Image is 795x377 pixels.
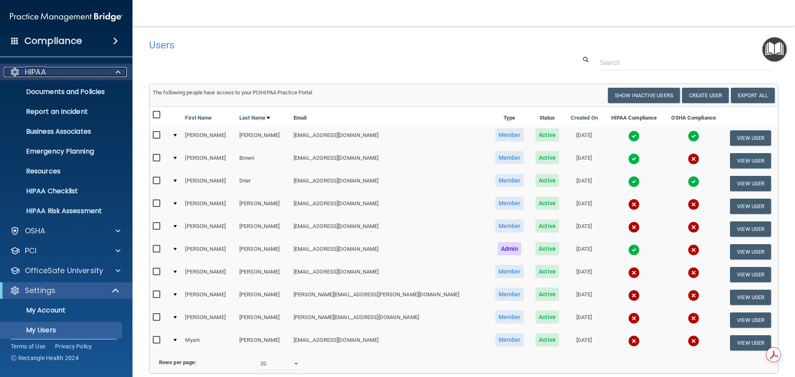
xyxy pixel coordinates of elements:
td: [PERSON_NAME] [182,218,236,240]
img: cross.ca9f0e7f.svg [628,290,640,301]
span: Active [535,197,559,210]
input: Search [600,55,772,70]
img: tick.e7d51cea.svg [628,130,640,142]
button: Create User [682,88,729,103]
img: cross.ca9f0e7f.svg [688,153,699,165]
img: tick.e7d51cea.svg [688,176,699,187]
p: HIPAA [25,67,46,77]
a: Created On [571,113,598,123]
span: Member [495,128,524,142]
span: Active [535,310,559,324]
p: HIPAA Risk Assessment [5,207,118,215]
td: [DATE] [564,240,604,263]
td: [PERSON_NAME] [182,195,236,218]
td: [DATE] [564,286,604,309]
span: Active [535,128,559,142]
td: [PERSON_NAME] [182,263,236,286]
button: View User [730,267,771,282]
td: [DATE] [564,172,604,195]
td: [EMAIL_ADDRESS][DOMAIN_NAME] [290,149,489,172]
img: cross.ca9f0e7f.svg [628,335,640,347]
img: cross.ca9f0e7f.svg [628,199,640,210]
a: Settings [10,286,120,295]
span: Member [495,219,524,233]
img: cross.ca9f0e7f.svg [628,312,640,324]
td: [PERSON_NAME] [236,286,290,309]
span: Active [535,174,559,187]
span: Active [535,265,559,278]
img: cross.ca9f0e7f.svg [688,244,699,256]
p: OfficeSafe University [25,266,103,276]
td: [EMAIL_ADDRESS][DOMAIN_NAME] [290,172,489,195]
td: [DATE] [564,263,604,286]
td: [PERSON_NAME][EMAIL_ADDRESS][DOMAIN_NAME] [290,309,489,331]
iframe: Drift Widget Chat Controller [652,318,785,351]
td: [EMAIL_ADDRESS][DOMAIN_NAME] [290,127,489,149]
th: HIPAA Compliance [604,107,664,127]
a: OSHA [10,226,120,236]
button: View User [730,176,771,191]
td: [PERSON_NAME] [182,127,236,149]
button: View User [730,290,771,305]
img: cross.ca9f0e7f.svg [628,221,640,233]
span: Member [495,197,524,210]
p: PCI [25,246,36,256]
span: Member [495,151,524,164]
td: [DATE] [564,149,604,172]
a: PCI [10,246,120,256]
span: Member [495,265,524,278]
td: [PERSON_NAME] [236,218,290,240]
button: Show Inactive Users [608,88,680,103]
td: [PERSON_NAME] [182,309,236,331]
th: Type [489,107,530,127]
td: [DATE] [564,218,604,240]
th: OSHA Compliance [664,107,723,127]
img: cross.ca9f0e7f.svg [688,199,699,210]
p: Emergency Planning [5,147,118,156]
span: Admin [498,242,522,255]
span: Active [535,219,559,233]
span: Member [495,288,524,301]
span: The following people have access to your PCIHIPAA Practice Portal [153,89,313,96]
a: Last Name [239,113,270,123]
p: My Account [5,306,118,315]
td: [PERSON_NAME] [236,195,290,218]
td: [DATE] [564,127,604,149]
span: Member [495,310,524,324]
th: Status [530,107,565,127]
td: Myani [182,331,236,354]
img: tick.e7d51cea.svg [628,244,640,256]
td: [PERSON_NAME] [182,149,236,172]
td: [EMAIL_ADDRESS][DOMAIN_NAME] [290,240,489,263]
td: [DATE] [564,331,604,354]
td: [PERSON_NAME] [236,331,290,354]
td: Drier [236,172,290,195]
td: [PERSON_NAME] [236,263,290,286]
a: Privacy Policy [55,342,92,351]
p: Business Associates [5,127,118,136]
td: [PERSON_NAME] [182,286,236,309]
p: HIPAA Checklist [5,187,118,195]
a: HIPAA [10,67,120,77]
img: cross.ca9f0e7f.svg [688,221,699,233]
td: [PERSON_NAME] [182,172,236,195]
b: Rows per page: [159,359,196,365]
p: Settings [25,286,55,295]
span: Active [535,151,559,164]
span: Member [495,174,524,187]
p: OSHA [25,226,46,236]
button: View User [730,130,771,146]
td: [PERSON_NAME] [236,309,290,331]
button: View User [730,221,771,237]
img: cross.ca9f0e7f.svg [688,290,699,301]
span: Active [535,242,559,255]
span: Ⓒ Rectangle Health 2024 [11,354,79,362]
a: Export All [731,88,775,103]
button: View User [730,153,771,168]
img: cross.ca9f0e7f.svg [688,267,699,279]
p: Documents and Policies [5,88,118,96]
td: [EMAIL_ADDRESS][DOMAIN_NAME] [290,218,489,240]
th: Email [290,107,489,127]
span: Member [495,333,524,346]
img: cross.ca9f0e7f.svg [628,267,640,279]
